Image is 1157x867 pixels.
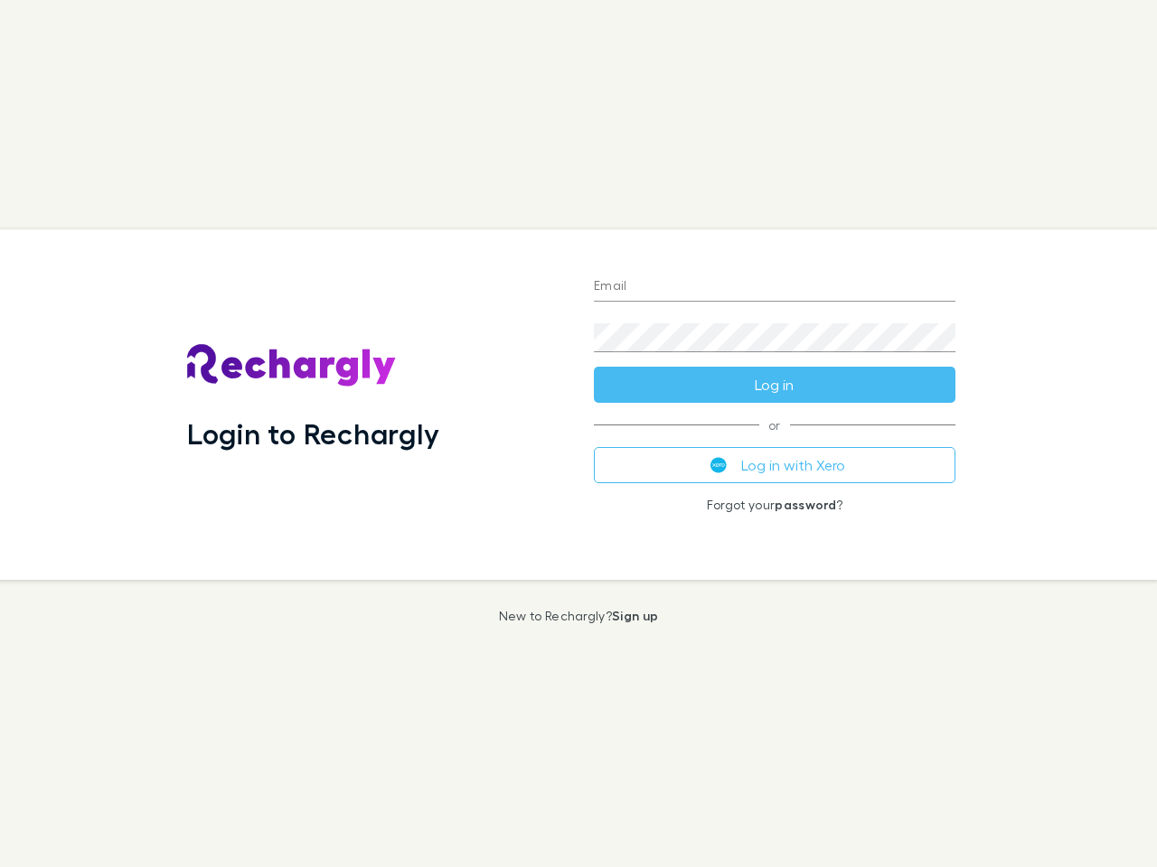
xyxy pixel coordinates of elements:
button: Log in [594,367,955,403]
h1: Login to Rechargly [187,416,439,451]
img: Rechargly's Logo [187,344,397,387]
a: password [775,497,836,512]
a: Sign up [612,608,658,623]
button: Log in with Xero [594,447,955,483]
p: Forgot your ? [594,498,955,512]
span: or [594,424,955,425]
img: Xero's logo [710,457,727,473]
p: New to Rechargly? [499,609,659,623]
